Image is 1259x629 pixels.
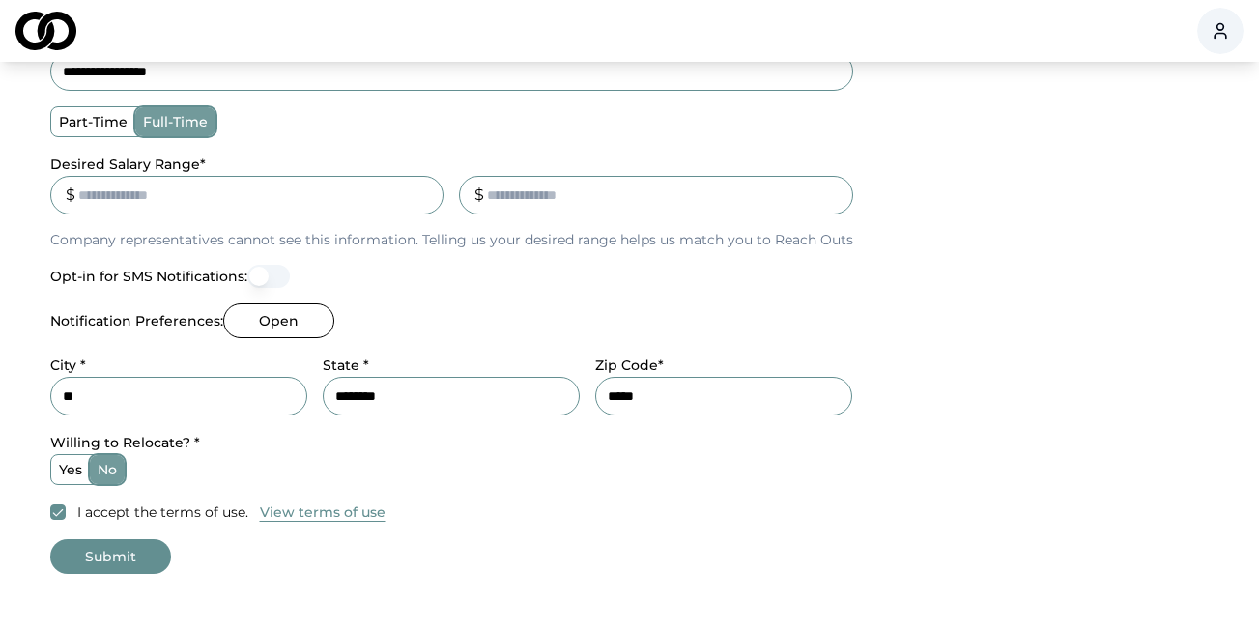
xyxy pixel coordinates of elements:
[51,107,135,136] label: part-time
[223,303,334,338] button: Open
[51,455,90,484] label: yes
[90,455,125,484] label: no
[50,270,247,283] label: Opt-in for SMS Notifications:
[50,230,853,249] p: Company representatives cannot see this information. Telling us your desired range helps us match...
[595,357,664,374] label: Zip Code*
[323,357,369,374] label: State *
[50,156,206,173] label: Desired Salary Range *
[50,314,223,328] label: Notification Preferences:
[50,539,171,574] button: Submit
[77,502,248,522] label: I accept the terms of use.
[66,184,75,207] div: $
[135,107,215,136] label: full-time
[50,357,86,374] label: City *
[260,500,386,524] a: View terms of use
[50,434,200,451] label: Willing to Relocate? *
[260,502,386,522] button: View terms of use
[15,12,76,50] img: logo
[459,156,466,173] label: _
[474,184,484,207] div: $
